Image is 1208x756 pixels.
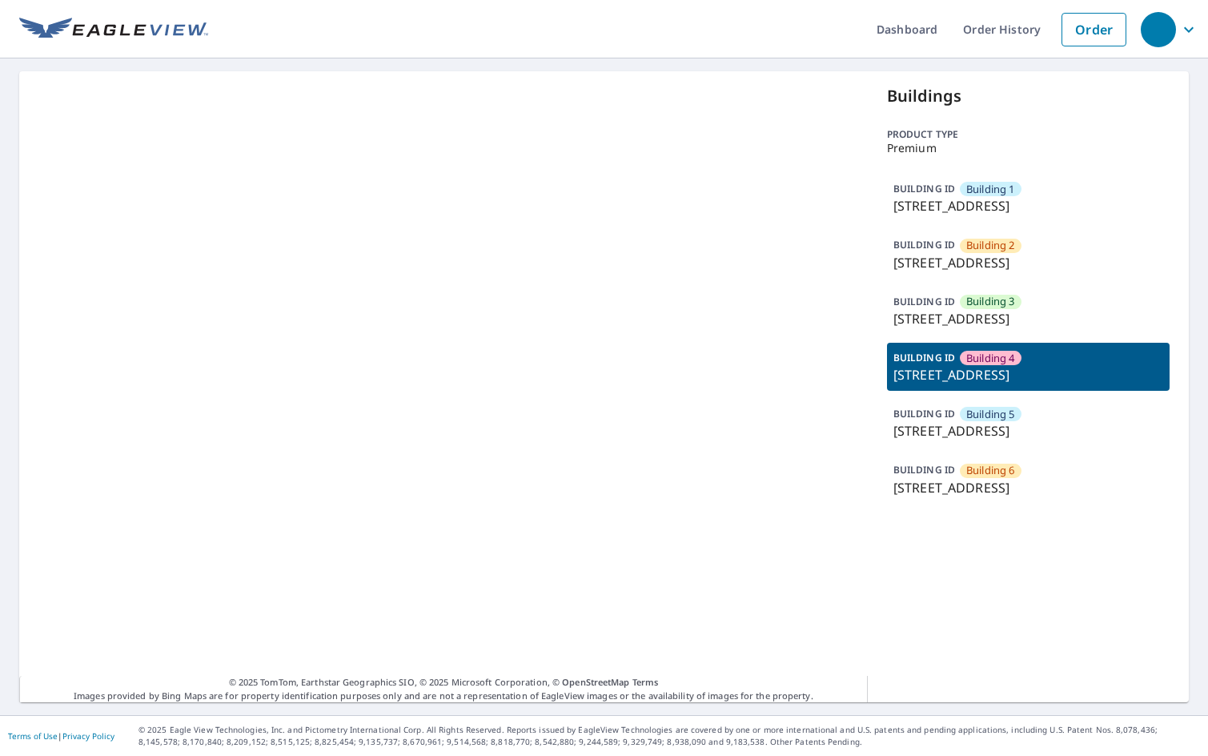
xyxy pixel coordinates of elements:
p: Premium [887,142,1170,155]
p: [STREET_ADDRESS] [893,421,1163,440]
p: | [8,731,114,741]
p: BUILDING ID [893,407,955,420]
span: © 2025 TomTom, Earthstar Geographics SIO, © 2025 Microsoft Corporation, © [229,676,659,690]
a: Terms of Use [8,730,58,742]
p: [STREET_ADDRESS] [893,196,1163,215]
p: BUILDING ID [893,238,955,251]
p: Images provided by Bing Maps are for property identification purposes only and are not a represen... [19,676,868,702]
a: OpenStreetMap [562,676,629,688]
p: © 2025 Eagle View Technologies, Inc. and Pictometry International Corp. All Rights Reserved. Repo... [138,724,1200,748]
p: Buildings [887,84,1170,108]
span: Building 4 [966,351,1015,366]
p: [STREET_ADDRESS] [893,309,1163,328]
p: BUILDING ID [893,182,955,195]
p: [STREET_ADDRESS] [893,478,1163,497]
p: BUILDING ID [893,351,955,364]
p: [STREET_ADDRESS] [893,253,1163,272]
a: Terms [632,676,659,688]
span: Building 2 [966,238,1015,253]
p: [STREET_ADDRESS] [893,365,1163,384]
a: Privacy Policy [62,730,114,742]
a: Order [1062,13,1126,46]
span: Building 6 [966,463,1015,478]
span: Building 3 [966,294,1015,309]
p: BUILDING ID [893,295,955,308]
p: Product type [887,127,1170,142]
img: EV Logo [19,18,208,42]
span: Building 5 [966,407,1015,422]
p: BUILDING ID [893,463,955,477]
span: Building 1 [966,182,1015,197]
